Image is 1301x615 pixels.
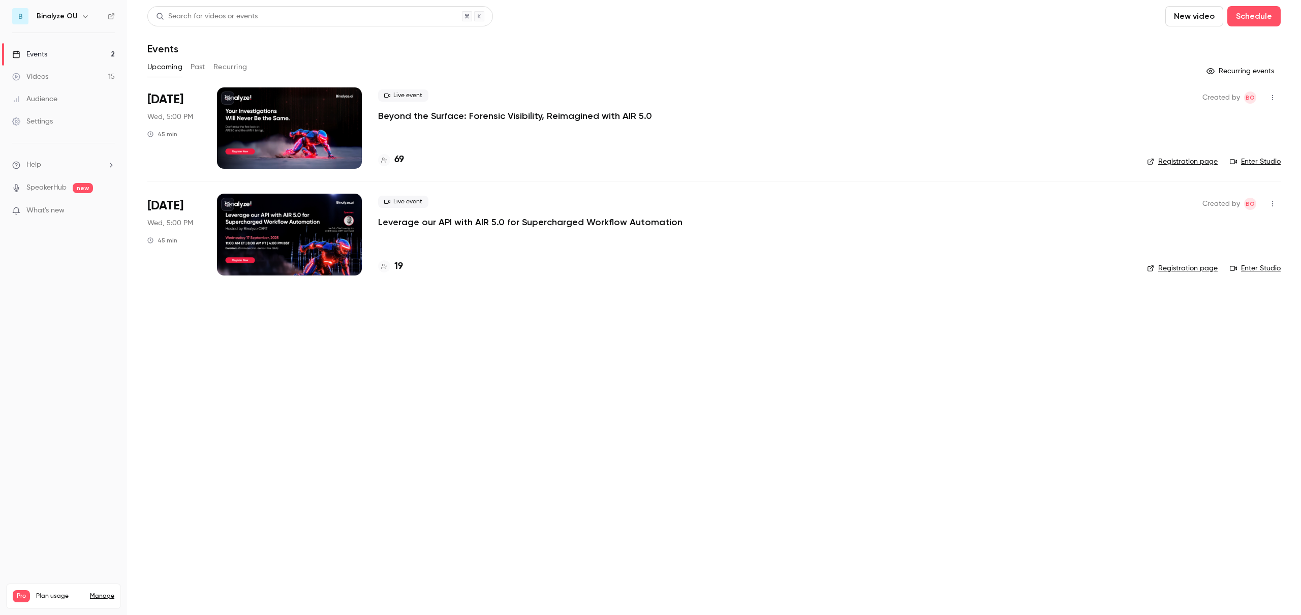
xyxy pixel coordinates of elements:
a: 69 [378,153,404,167]
div: Events [12,49,47,59]
div: Sep 10 Wed, 5:00 PM (Europe/Sarajevo) [147,87,201,169]
span: B [18,11,23,22]
h4: 19 [394,260,403,273]
span: Created by [1202,91,1240,104]
a: Enter Studio [1230,263,1281,273]
span: BO [1246,198,1255,210]
a: Beyond the Surface: Forensic Visibility, Reimagined with AIR 5.0 [378,110,652,122]
a: Registration page [1147,157,1218,167]
div: Settings [12,116,53,127]
div: Search for videos or events [156,11,258,22]
button: Past [191,59,205,75]
span: Binalyze OU [1244,91,1256,104]
button: Schedule [1227,6,1281,26]
a: 19 [378,260,403,273]
div: Videos [12,72,48,82]
span: Help [26,160,41,170]
a: Leverage our API with AIR 5.0 for Supercharged Workflow Automation [378,216,683,228]
button: Recurring [213,59,247,75]
a: Enter Studio [1230,157,1281,167]
h6: Binalyze OU [37,11,77,21]
span: [DATE] [147,198,183,214]
a: SpeakerHub [26,182,67,193]
a: Manage [90,592,114,600]
span: Live event [378,89,428,102]
span: Live event [378,196,428,208]
span: Created by [1202,198,1240,210]
span: Wed, 5:00 PM [147,112,193,122]
span: Pro [13,590,30,602]
button: New video [1165,6,1223,26]
li: help-dropdown-opener [12,160,115,170]
span: new [73,183,93,193]
button: Upcoming [147,59,182,75]
div: 45 min [147,236,177,244]
iframe: Noticeable Trigger [103,206,115,216]
span: [DATE] [147,91,183,108]
div: 45 min [147,130,177,138]
div: Sep 17 Wed, 5:00 PM (Europe/Sarajevo) [147,194,201,275]
span: Binalyze OU [1244,198,1256,210]
span: Plan usage [36,592,84,600]
button: Recurring events [1202,63,1281,79]
span: Wed, 5:00 PM [147,218,193,228]
h4: 69 [394,153,404,167]
div: Audience [12,94,57,104]
span: What's new [26,205,65,216]
a: Registration page [1147,263,1218,273]
h1: Events [147,43,178,55]
span: BO [1246,91,1255,104]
